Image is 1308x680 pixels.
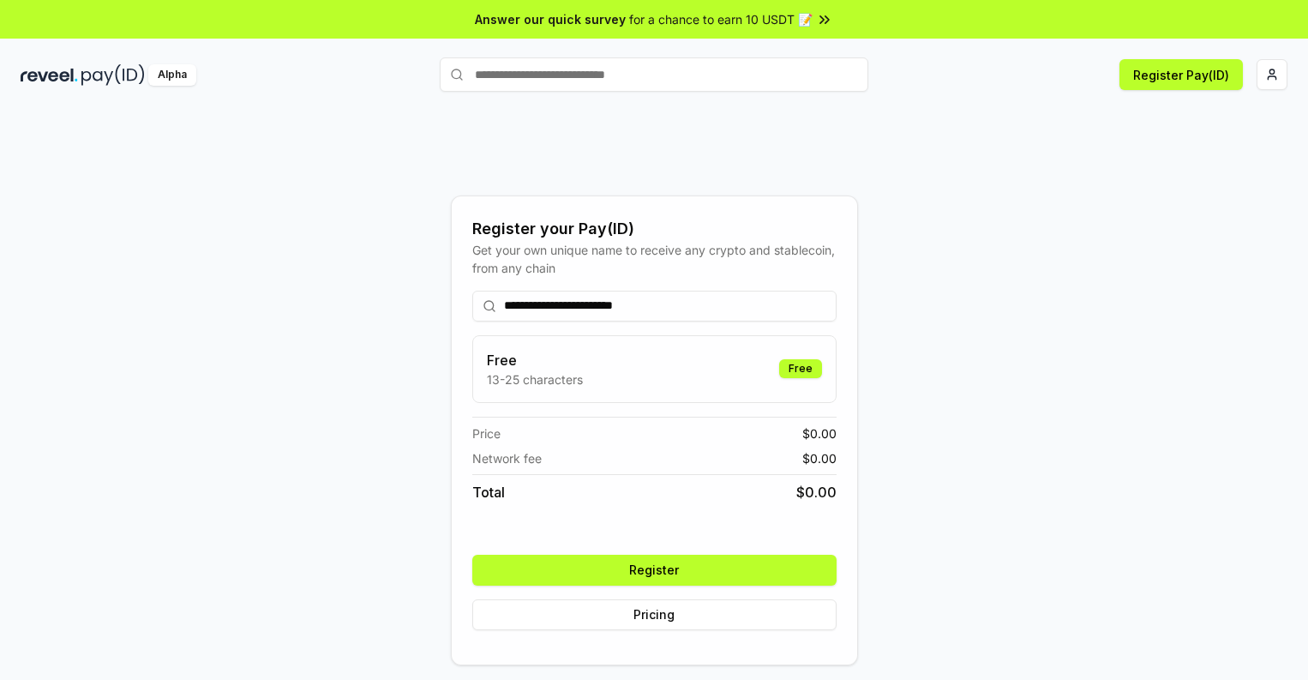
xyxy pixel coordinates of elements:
[472,449,542,467] span: Network fee
[472,555,837,586] button: Register
[779,359,822,378] div: Free
[472,217,837,241] div: Register your Pay(ID)
[472,599,837,630] button: Pricing
[629,10,813,28] span: for a chance to earn 10 USDT 📝
[472,482,505,502] span: Total
[487,370,583,388] p: 13-25 characters
[487,350,583,370] h3: Free
[475,10,626,28] span: Answer our quick survey
[81,64,145,86] img: pay_id
[472,424,501,442] span: Price
[1119,59,1243,90] button: Register Pay(ID)
[21,64,78,86] img: reveel_dark
[148,64,196,86] div: Alpha
[472,241,837,277] div: Get your own unique name to receive any crypto and stablecoin, from any chain
[796,482,837,502] span: $ 0.00
[802,424,837,442] span: $ 0.00
[802,449,837,467] span: $ 0.00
